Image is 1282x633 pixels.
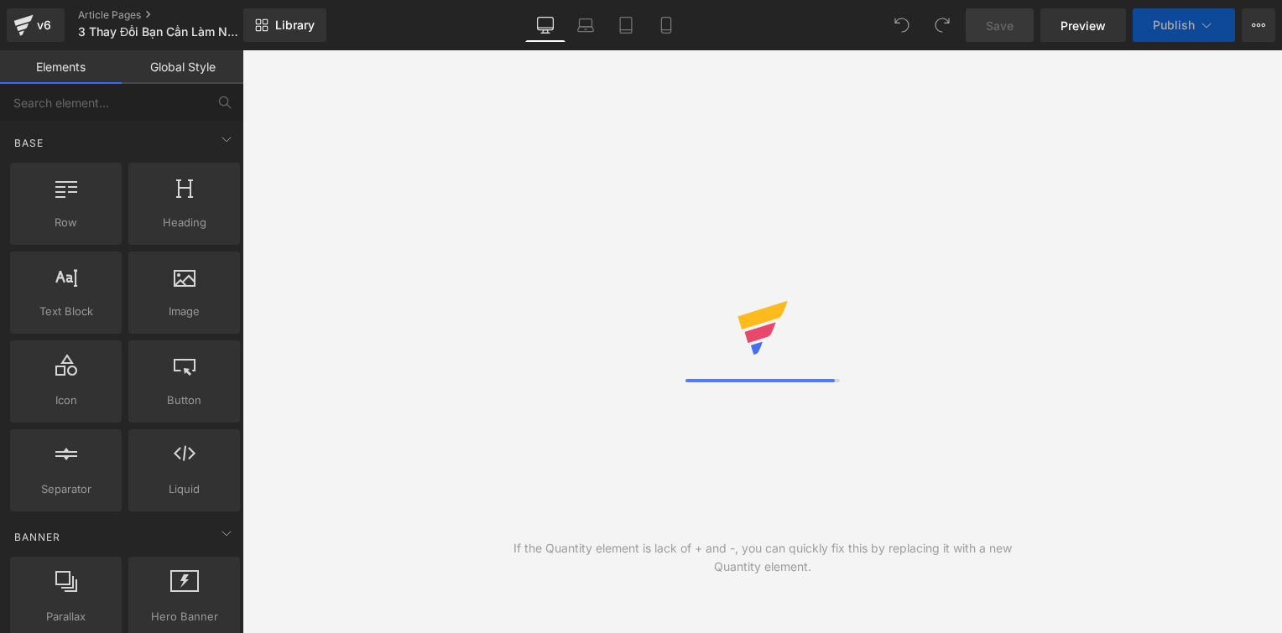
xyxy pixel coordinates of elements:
span: Button [133,392,235,409]
a: Preview [1040,8,1126,42]
div: v6 [34,14,55,36]
span: Row [15,214,117,231]
a: v6 [7,8,65,42]
span: Banner [13,529,62,545]
a: Desktop [525,8,565,42]
span: 3 Thay Đổi Bạn Cần Làm Ngay Để Có Giấc Ngủ Chất Lượng (+ Góc Nhìn Khoa Học) [78,25,239,39]
span: Parallax [15,608,117,625]
a: Mobile [646,8,686,42]
span: Separator [15,480,117,498]
span: Text Block [15,303,117,320]
span: Image [133,303,235,320]
a: New Library [243,8,326,42]
span: Icon [15,392,117,409]
a: Tablet [606,8,646,42]
span: Library [275,18,315,33]
a: Laptop [565,8,606,42]
span: Hero Banner [133,608,235,625]
span: Save [986,17,1014,34]
div: If the Quantity element is lack of + and -, you can quickly fix this by replacing it with a new Q... [503,539,1023,576]
span: Preview [1061,17,1106,34]
button: Publish [1133,8,1235,42]
span: Base [13,135,45,151]
span: Publish [1153,18,1195,32]
a: Article Pages [78,8,271,22]
button: More [1242,8,1275,42]
button: Undo [885,8,919,42]
span: Heading [133,214,235,231]
span: Liquid [133,480,235,498]
a: Global Style [122,50,243,84]
button: Redo [925,8,959,42]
